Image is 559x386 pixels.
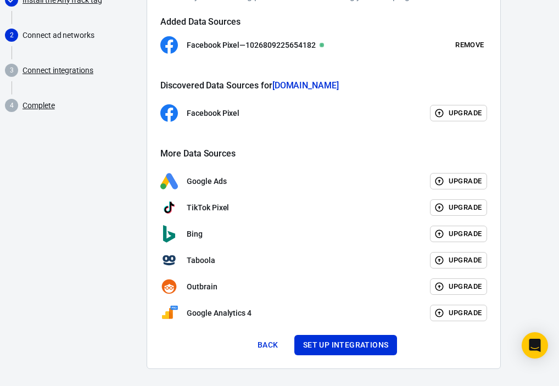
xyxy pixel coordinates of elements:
button: Upgrade [430,252,488,269]
button: Upgrade [430,226,488,243]
p: Google Analytics 4 [187,307,251,319]
button: Upgrade [430,173,488,190]
button: Upgrade [430,105,488,122]
p: Taboola [187,255,215,266]
p: TikTok Pixel [187,202,229,214]
p: Outbrain [187,281,217,293]
a: Connect integrations [23,65,93,76]
button: Back [250,335,286,355]
p: Google Ads [187,176,227,187]
button: Upgrade [430,278,488,295]
p: Bing [187,228,203,240]
h5: Added Data Sources [160,16,487,27]
div: Open Intercom Messenger [522,332,548,359]
text: 4 [10,102,14,109]
button: Upgrade [430,305,488,322]
span: [DOMAIN_NAME] [272,80,339,91]
button: Upgrade [430,199,488,216]
h5: More Data Sources [160,148,487,159]
a: Complete [23,100,55,111]
p: Facebook Pixel — 1026809225654182 [187,40,315,51]
button: Remove [452,37,487,54]
button: Set up integrations [294,335,398,355]
p: Facebook Pixel [187,108,239,119]
text: 3 [10,66,14,74]
h5: Discovered Data Sources for [160,80,487,91]
text: 2 [10,31,14,39]
p: Connect ad networks [23,30,138,41]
